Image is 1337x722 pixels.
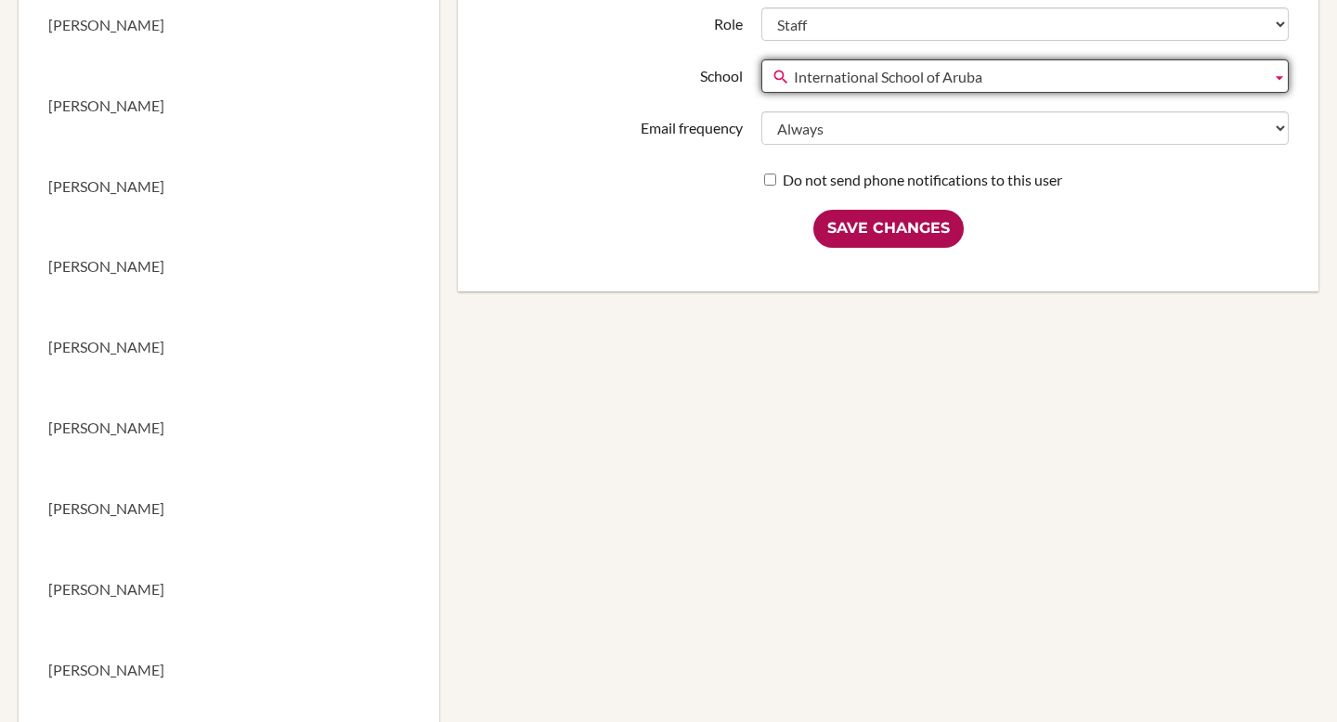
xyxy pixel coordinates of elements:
[764,170,1062,191] label: Do not send phone notifications to this user
[19,388,439,469] a: [PERSON_NAME]
[478,111,751,139] label: Email frequency
[19,226,439,307] a: [PERSON_NAME]
[794,60,1264,94] span: International School of Aruba
[19,66,439,147] a: [PERSON_NAME]
[19,307,439,388] a: [PERSON_NAME]
[764,174,776,186] input: Do not send phone notifications to this user
[478,7,751,35] label: Role
[478,59,751,87] label: School
[813,210,964,248] input: Save Changes
[19,469,439,549] a: [PERSON_NAME]
[19,549,439,630] a: [PERSON_NAME]
[19,630,439,711] a: [PERSON_NAME]
[19,147,439,227] a: [PERSON_NAME]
